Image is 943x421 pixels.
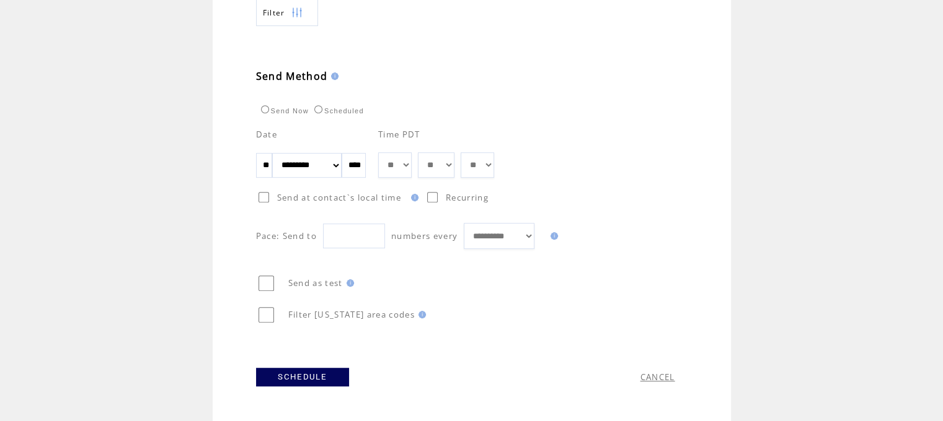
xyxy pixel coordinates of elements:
[415,311,426,318] img: help.gif
[263,7,285,18] span: Show filters
[378,129,420,140] span: Time PDT
[407,194,418,201] img: help.gif
[277,192,401,203] span: Send at contact`s local time
[327,72,339,80] img: help.gif
[256,129,277,140] span: Date
[256,230,317,241] span: Pace: Send to
[288,309,415,320] span: Filter [US_STATE] area codes
[391,230,458,241] span: numbers every
[547,232,558,240] img: help.gif
[446,192,489,203] span: Recurring
[343,279,354,287] img: help.gif
[640,371,675,383] a: CANCEL
[288,277,343,289] span: Send as test
[256,69,328,83] span: Send Method
[314,105,322,113] input: Scheduled
[261,105,269,113] input: Send Now
[258,107,309,115] label: Send Now
[311,107,364,115] label: Scheduled
[256,368,349,386] a: SCHEDULE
